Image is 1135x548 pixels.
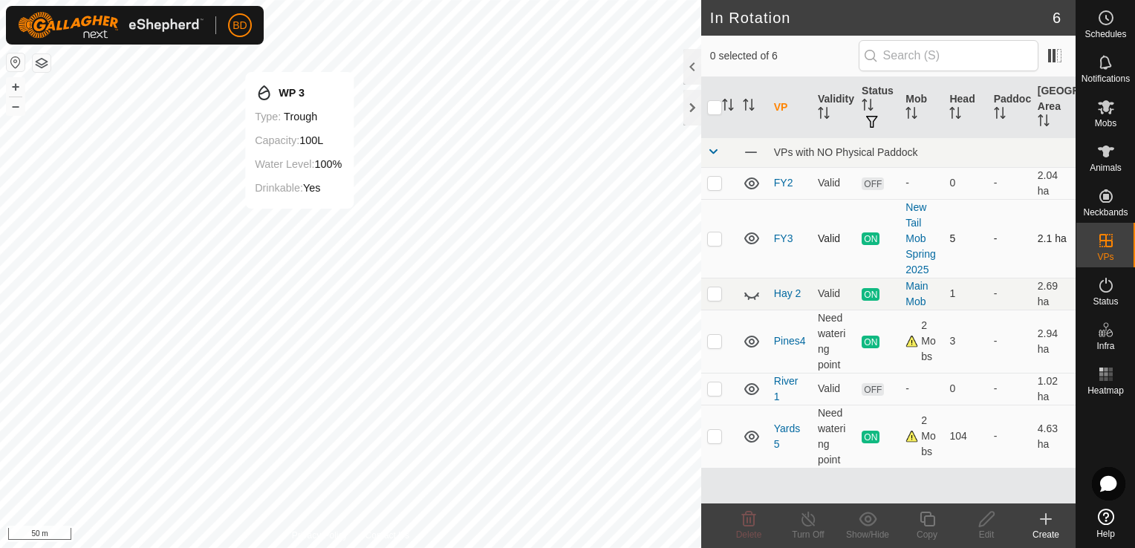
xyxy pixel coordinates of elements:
[7,78,25,96] button: +
[736,529,762,540] span: Delete
[1096,342,1114,350] span: Infra
[768,77,812,138] th: VP
[292,529,348,542] a: Privacy Policy
[862,336,879,348] span: ON
[255,179,342,197] div: Yes
[7,97,25,115] button: –
[949,109,961,121] p-sorticon: Activate to sort
[1032,278,1076,310] td: 2.69 ha
[710,9,1053,27] h2: In Rotation
[1032,405,1076,468] td: 4.63 ha
[1087,386,1124,395] span: Heatmap
[988,77,1032,138] th: Paddock
[943,310,987,373] td: 3
[812,278,856,310] td: Valid
[1083,208,1128,217] span: Neckbands
[1096,529,1115,538] span: Help
[743,101,755,113] p-sorticon: Activate to sort
[18,12,204,39] img: Gallagher Logo
[988,310,1032,373] td: -
[1032,310,1076,373] td: 2.94 ha
[905,381,937,397] div: -
[7,53,25,71] button: Reset Map
[1053,7,1061,29] span: 6
[774,177,793,189] a: FY2
[818,109,830,121] p-sorticon: Activate to sort
[1032,167,1076,199] td: 2.04 ha
[255,158,314,170] label: Water Level:
[365,529,409,542] a: Contact Us
[255,155,342,173] div: 100%
[862,431,879,443] span: ON
[988,167,1032,199] td: -
[1093,297,1118,306] span: Status
[1032,199,1076,278] td: 2.1 ha
[774,335,806,347] a: Pines4
[812,199,856,278] td: Valid
[859,40,1038,71] input: Search (S)
[1076,503,1135,544] a: Help
[988,199,1032,278] td: -
[710,48,859,64] span: 0 selected of 6
[774,287,801,299] a: Hay 2
[255,111,281,123] label: Type:
[905,413,937,460] div: 2 Mobs
[897,528,957,541] div: Copy
[1095,119,1116,128] span: Mobs
[988,373,1032,405] td: -
[900,77,943,138] th: Mob
[862,101,874,113] p-sorticon: Activate to sort
[1016,528,1076,541] div: Create
[284,111,317,123] span: trough
[1082,74,1130,83] span: Notifications
[1097,252,1113,261] span: VPs
[778,528,838,541] div: Turn Off
[1038,117,1050,128] p-sorticon: Activate to sort
[943,199,987,278] td: 5
[1090,163,1122,172] span: Animals
[862,232,879,245] span: ON
[988,278,1032,310] td: -
[774,146,1070,158] div: VPs with NO Physical Paddock
[943,77,987,138] th: Head
[943,405,987,468] td: 104
[862,177,884,190] span: OFF
[774,423,801,450] a: Yards5
[1032,77,1076,138] th: [GEOGRAPHIC_DATA] Area
[33,54,51,72] button: Map Layers
[812,310,856,373] td: Need watering point
[988,405,1032,468] td: -
[774,232,793,244] a: FY3
[232,18,247,33] span: BD
[905,200,937,278] div: New Tail Mob Spring 2025
[255,84,342,102] div: WP 3
[905,278,937,310] div: Main Mob
[838,528,897,541] div: Show/Hide
[774,375,799,402] a: River 1
[905,175,937,191] div: -
[994,109,1006,121] p-sorticon: Activate to sort
[862,288,879,301] span: ON
[856,77,900,138] th: Status
[943,373,987,405] td: 0
[255,182,303,194] label: Drinkable:
[905,109,917,121] p-sorticon: Activate to sort
[1032,373,1076,405] td: 1.02 ha
[722,101,734,113] p-sorticon: Activate to sort
[905,318,937,365] div: 2 Mobs
[812,405,856,468] td: Need watering point
[255,134,299,146] label: Capacity:
[943,278,987,310] td: 1
[812,77,856,138] th: Validity
[943,167,987,199] td: 0
[862,383,884,396] span: OFF
[255,131,342,149] div: 100L
[957,528,1016,541] div: Edit
[812,167,856,199] td: Valid
[812,373,856,405] td: Valid
[1084,30,1126,39] span: Schedules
